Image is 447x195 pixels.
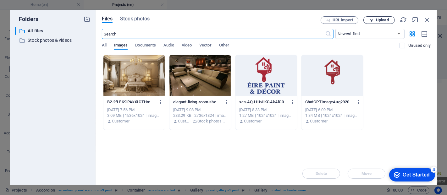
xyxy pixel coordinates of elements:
[173,113,227,118] div: 283.29 KB | 2736x1824 | image/jpeg
[305,99,354,105] p: ChatGPTImageAug29202506_24_45PM-kzDKbFAZc8EC-2EN5YacSg.png
[197,118,227,124] p: Stock photos & videos
[47,1,53,8] div: 4
[244,118,262,124] p: Customer
[28,27,79,35] p: All files
[305,113,359,118] div: 1.34 MB | 1024x1024 | image/png
[3,3,44,8] a: Skip to main content
[107,113,161,118] div: 3.09 MB | 1536x1024 | image/png
[173,99,222,105] p: elegant-living-room-showcasing-modern-furniture-with-plush-sofas-and-ambient-lighting-stLpRz2puwj...
[239,113,293,118] div: 1.27 MB | 1024x1024 | image/png
[424,16,431,23] i: Close
[219,41,229,50] span: Other
[114,41,128,50] span: Images
[102,29,325,39] input: Search
[239,107,293,113] div: [DATE] 8:33 PM
[321,16,358,24] button: URL import
[363,16,395,24] button: Upload
[15,36,91,44] div: Stock photos & videos
[107,107,161,113] div: [DATE] 7:56 PM
[412,16,419,23] i: Minimize
[28,37,79,44] p: Stock photos & videos
[239,99,288,105] p: xcs-AQJ1UvIlKGAkAlG0djOAoA.png
[84,16,91,23] i: Create new folder
[199,41,212,50] span: Vector
[135,41,156,50] span: Documents
[173,118,227,124] div: By: Customer | Folder: Stock photos & videos
[102,15,113,23] span: Files
[333,18,353,22] span: URL import
[182,41,192,50] span: Video
[178,118,191,124] p: Customer
[173,107,227,113] div: [DATE] 9:08 PM
[163,41,174,50] span: Audio
[19,7,46,13] div: Get Started
[408,43,431,48] p: Displays only files that are not in use on the website. Files added during this session can still...
[120,15,150,23] span: Stock photos
[376,18,389,22] span: Upload
[15,27,16,35] div: ​
[305,107,359,113] div: [DATE] 6:09 PM
[310,118,328,124] p: Customer
[5,3,51,16] div: Get Started 4 items remaining, 20% complete
[400,16,407,23] i: Reload
[107,99,156,105] p: B2-2fLFK9lPAkXIGTHmNyrSDw.png
[112,118,130,124] p: Customer
[102,41,107,50] span: All
[15,15,38,23] p: Folders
